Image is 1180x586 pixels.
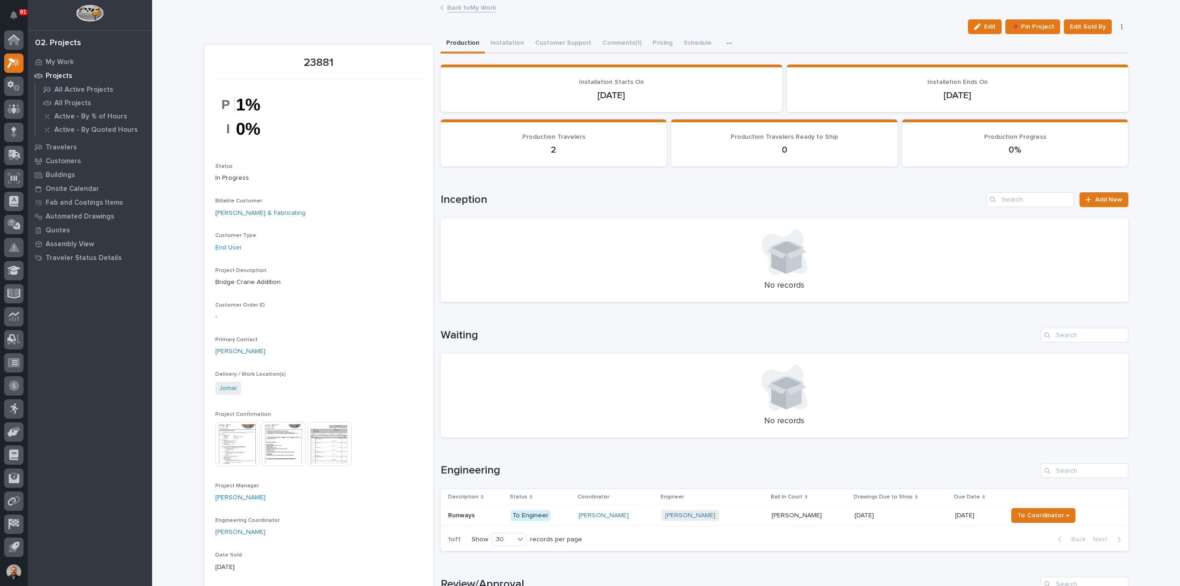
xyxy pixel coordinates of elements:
button: Notifications [4,6,24,25]
span: Customer Type [215,233,256,238]
p: Customers [46,157,81,166]
p: [PERSON_NAME] [772,510,824,520]
a: Customers [28,154,152,168]
p: 0 [682,144,886,155]
span: Production Travelers [522,134,585,140]
p: records per page [530,536,582,544]
p: Engineer [661,492,684,502]
button: Customer Support [530,34,597,53]
p: Onsite Calendar [46,185,99,193]
a: Jomar [219,384,237,393]
button: Back [1050,535,1089,544]
p: Bridge Crane Addition [215,278,422,287]
button: Pricing [647,34,678,53]
p: Coordinator [578,492,609,502]
a: [PERSON_NAME] [215,527,265,537]
p: No records [452,416,1117,426]
p: Ball In Court [771,492,802,502]
h1: Engineering [441,464,1037,477]
a: Assembly View [28,237,152,251]
p: Show [472,536,488,544]
a: Add New [1080,192,1128,207]
tr: RunwaysRunways To Engineer[PERSON_NAME] [PERSON_NAME] [PERSON_NAME][PERSON_NAME] [DATE][DATE] [DA... [441,505,1128,526]
div: To Engineer [511,510,550,521]
p: Active - By % of Hours [54,112,127,121]
span: Engineering Coordinator [215,518,280,523]
button: Installation [485,34,530,53]
div: 30 [492,535,514,545]
input: Search [1041,463,1128,478]
a: All Active Projects [35,83,152,96]
span: Edit [984,23,996,31]
h1: Inception [441,193,983,207]
p: [DATE] [955,512,1000,520]
span: Back [1066,535,1086,544]
a: My Work [28,55,152,69]
p: Projects [46,72,72,80]
p: 23881 [215,56,422,70]
p: All Active Projects [54,86,113,94]
a: Fab and Coatings Items [28,195,152,209]
p: Automated Drawings [46,213,114,221]
a: Quotes [28,223,152,237]
a: Traveler Status Details [28,251,152,265]
span: Installation Starts On [579,79,644,85]
p: [DATE] [855,510,876,520]
a: [PERSON_NAME] [215,347,265,356]
input: Search [986,192,1074,207]
span: To Coordinator → [1017,510,1069,521]
a: Onsite Calendar [28,182,152,195]
a: [PERSON_NAME] [665,512,715,520]
span: Status [215,164,233,169]
button: Production [441,34,485,53]
input: Search [1041,328,1128,343]
p: Description [448,492,478,502]
span: Add New [1095,196,1122,203]
span: Edit Sold By [1070,21,1106,32]
a: End User [215,243,242,253]
p: Travelers [46,143,77,152]
span: Project Manager [215,483,259,489]
span: Billable Customer [215,198,262,204]
a: Active - By Quoted Hours [35,123,152,136]
img: fpf_qeB1g5Fqmo5j15w3SIMhaODtZuiKiUoIBIXE2RM [215,85,284,148]
h1: Waiting [441,329,1037,342]
a: Buildings [28,168,152,182]
p: [DATE] [452,90,771,101]
button: Edit [968,19,1002,34]
button: Schedule [678,34,717,53]
p: [DATE] [215,562,422,572]
p: 91 [20,9,26,15]
span: Project Description [215,268,266,273]
p: Status [510,492,527,502]
button: Next [1089,535,1128,544]
span: Next [1093,535,1113,544]
span: Primary Contact [215,337,258,343]
p: Due Date [954,492,980,502]
p: Active - By Quoted Hours [54,126,138,134]
a: [PERSON_NAME] [578,512,629,520]
p: Buildings [46,171,75,179]
p: 2 [452,144,656,155]
p: - [215,312,422,322]
span: Customer Order ID [215,302,265,308]
p: Assembly View [46,240,94,249]
span: 📌 Pin Project [1011,21,1054,32]
button: To Coordinator → [1011,508,1075,523]
p: Quotes [46,226,70,235]
a: Projects [28,69,152,83]
p: In Progress [215,173,422,183]
a: All Projects [35,96,152,109]
p: Traveler Status Details [46,254,122,262]
button: 📌 Pin Project [1005,19,1060,34]
div: Notifications91 [12,11,24,26]
span: Production Travelers Ready to Ship [731,134,838,140]
span: Production Progress [984,134,1046,140]
button: Comments (1) [597,34,647,53]
span: Date Sold [215,552,242,558]
a: [PERSON_NAME] [215,493,265,503]
a: Active - By % of Hours [35,110,152,123]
